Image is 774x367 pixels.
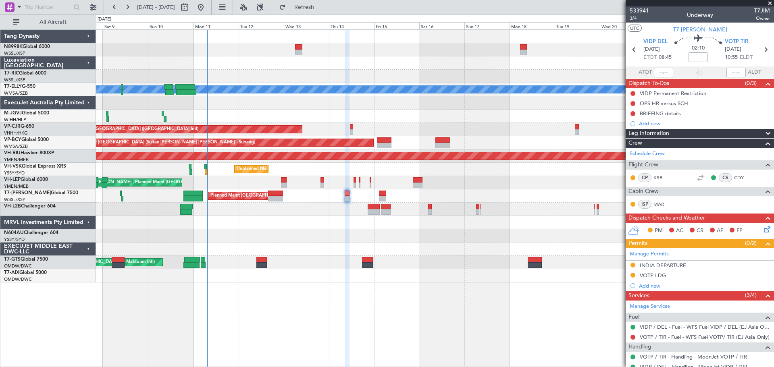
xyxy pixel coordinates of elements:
[4,236,25,243] a: YSSY/SYD
[676,227,683,235] span: AC
[4,204,21,209] span: VH-L2B
[4,143,28,149] a: WMSA/SZB
[655,227,663,235] span: PM
[4,151,54,156] a: VH-RIUHawker 800XP
[628,129,669,138] span: Leg Information
[4,111,49,116] a: M-JGVJGlobal 5000
[4,84,22,89] span: T7-ELLY
[748,68,761,77] span: ALDT
[745,239,757,247] span: (0/2)
[630,6,649,15] span: 533941
[4,177,21,182] span: VH-LEP
[4,170,25,176] a: YSSY/SYD
[4,151,21,156] span: VH-RIU
[4,50,25,56] a: WSSL/XSP
[239,22,284,29] div: Tue 12
[4,204,56,209] a: VH-L2BChallenger 604
[628,313,639,322] span: Fuel
[4,257,21,262] span: T7-GTS
[643,54,657,62] span: ETOT
[4,137,49,142] a: VP-BCYGlobal 5000
[643,38,668,46] span: VIDP DEL
[284,22,329,29] div: Wed 13
[374,22,419,29] div: Fri 15
[148,22,193,29] div: Sun 10
[4,276,32,282] a: OMDW/DWC
[692,44,705,52] span: 02:10
[659,54,672,62] span: 08:45
[740,54,753,62] span: ELDT
[630,250,669,258] a: Manage Permits
[555,22,600,29] div: Tue 19
[630,303,670,311] a: Manage Services
[638,173,651,182] div: CP
[4,191,51,195] span: T7-[PERSON_NAME]
[4,230,24,235] span: N604AU
[745,79,757,87] span: (0/3)
[628,291,649,301] span: Services
[287,4,321,10] span: Refresh
[137,4,175,11] span: [DATE] - [DATE]
[654,68,673,77] input: --:--
[639,120,770,127] div: Add new
[628,139,642,148] span: Crew
[737,227,743,235] span: FP
[25,1,71,13] input: Trip Number
[510,22,555,29] div: Mon 18
[640,262,686,269] div: INDIA DEPARTURE
[4,111,22,116] span: M-JGVJ
[754,15,770,22] span: Owner
[639,282,770,289] div: Add new
[640,353,747,360] a: VOTP / TIR - Handling - MoonJet VOTP / TIR
[237,163,336,175] div: Unplanned Maint Sydney ([PERSON_NAME] Intl)
[719,173,732,182] div: CS
[628,79,669,88] span: Dispatch To-Dos
[193,22,239,29] div: Mon 11
[628,239,647,248] span: Permits
[4,71,19,76] span: T7-RIC
[329,22,374,29] div: Thu 14
[4,77,25,83] a: WSSL/XSP
[464,22,510,29] div: Sun 17
[4,130,28,136] a: VHHH/HKG
[725,54,738,62] span: 10:55
[4,44,50,49] a: N8998KGlobal 6000
[640,272,666,279] div: VOTP LDG
[4,157,29,163] a: YMEN/MEB
[4,164,22,169] span: VH-VSK
[640,90,706,97] div: VIDP Permanent Restriction
[4,164,66,169] a: VH-VSKGlobal Express XRS
[4,263,32,269] a: OMDW/DWC
[640,334,770,340] a: VOTP / TIR - Fuel - WFS Fuel VOTP/ TIR (EJ Asia Only)
[4,137,21,142] span: VP-BCY
[135,176,289,189] div: Planned Maint [GEOGRAPHIC_DATA] ([GEOGRAPHIC_DATA] International)
[4,257,48,262] a: T7-GTSGlobal 7500
[4,183,29,189] a: YMEN/MEB
[275,1,324,14] button: Refresh
[4,270,47,275] a: T7-AIXGlobal 5000
[725,46,741,54] span: [DATE]
[4,71,46,76] a: T7-RICGlobal 6000
[4,124,34,129] a: VP-CJRG-650
[639,68,652,77] span: ATOT
[21,19,85,25] span: All Aircraft
[745,291,757,299] span: (3/4)
[4,44,23,49] span: N8998K
[643,46,660,54] span: [DATE]
[103,22,148,29] div: Sat 9
[673,25,727,34] span: T7-[PERSON_NAME]
[4,84,35,89] a: T7-ELLYG-550
[9,16,87,29] button: All Aircraft
[717,227,723,235] span: AF
[640,323,770,330] a: VIDP / DEL - Fuel - WFS Fuel VIDP / DEL (EJ Asia Only)
[628,160,658,170] span: Flight Crew
[640,100,688,107] div: OPS HR versus SCH
[64,123,198,135] div: Planned Maint [GEOGRAPHIC_DATA] ([GEOGRAPHIC_DATA] Intl)
[725,38,748,46] span: VOTP TIR
[630,150,665,158] a: Schedule Crew
[687,11,713,19] div: Underway
[734,174,752,181] a: CDY
[67,137,255,149] div: Planned Maint [GEOGRAPHIC_DATA] (Sultan [PERSON_NAME] [PERSON_NAME] - Subang)
[4,270,19,275] span: T7-AIX
[4,197,25,203] a: WSSL/XSP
